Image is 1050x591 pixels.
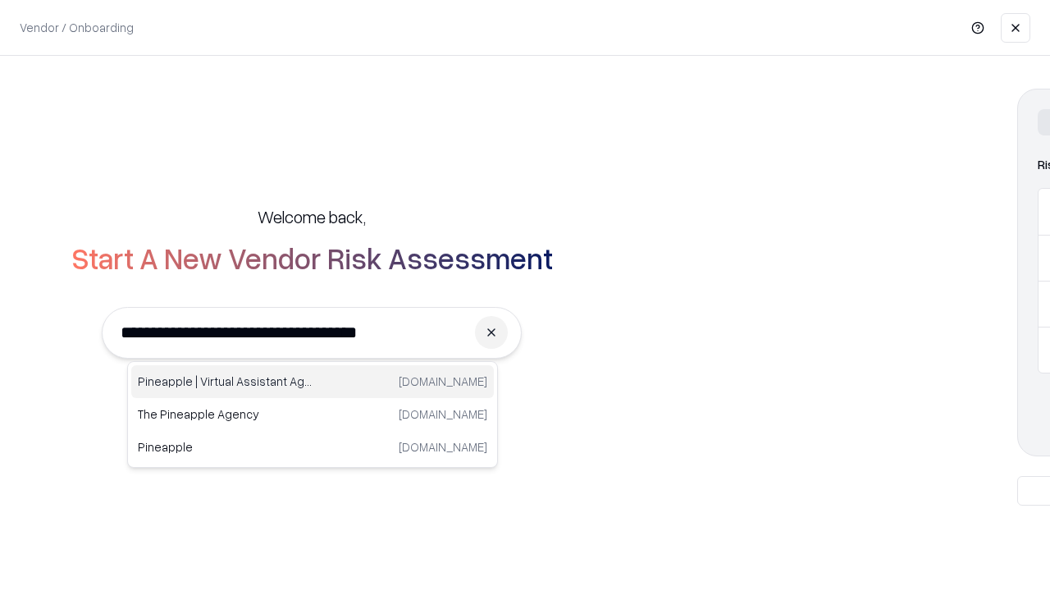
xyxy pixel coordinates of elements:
[399,373,487,390] p: [DOMAIN_NAME]
[138,405,313,423] p: The Pineapple Agency
[20,19,134,36] p: Vendor / Onboarding
[399,438,487,456] p: [DOMAIN_NAME]
[258,205,366,228] h5: Welcome back,
[138,438,313,456] p: Pineapple
[138,373,313,390] p: Pineapple | Virtual Assistant Agency
[399,405,487,423] p: [DOMAIN_NAME]
[71,241,553,274] h2: Start A New Vendor Risk Assessment
[127,361,498,468] div: Suggestions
